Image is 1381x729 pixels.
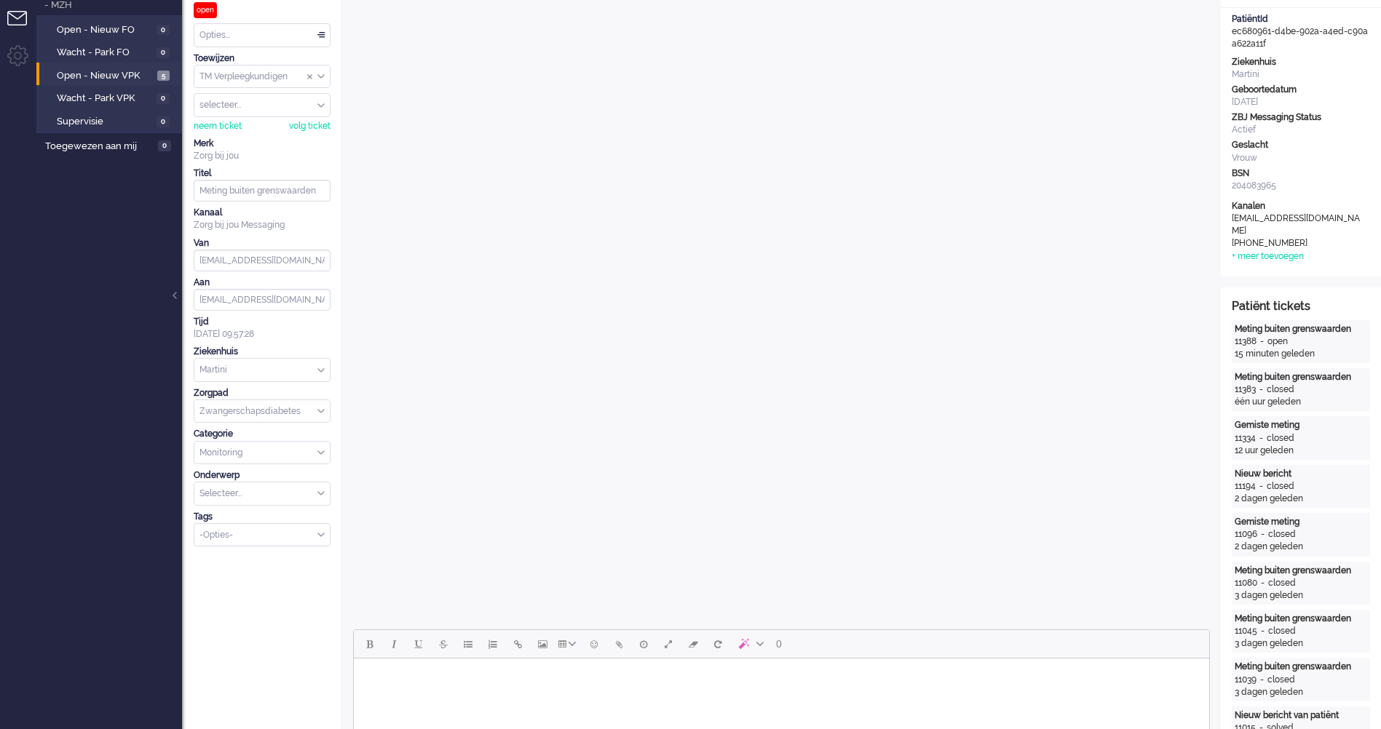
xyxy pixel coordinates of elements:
[480,632,505,656] button: Numbered list
[42,67,181,83] a: Open - Nieuw VPK 5
[157,116,170,127] span: 0
[1232,298,1370,315] div: Patiënt tickets
[157,47,170,58] span: 0
[194,276,331,289] div: Aan
[730,632,769,656] button: AI
[1267,674,1295,686] div: closed
[1235,589,1367,602] div: 3 dagen geleden
[1235,335,1257,348] div: 11388
[157,93,170,104] span: 0
[1232,237,1363,250] div: [PHONE_NUMBER]
[555,632,582,656] button: Table
[1267,480,1294,493] div: closed
[1257,335,1267,348] div: -
[1235,323,1367,335] div: Meting buiten grenswaarden
[194,387,331,399] div: Zorgpad
[1268,577,1296,589] div: closed
[45,140,154,154] span: Toegewezen aan mij
[1235,541,1367,553] div: 2 dagen geleden
[57,69,154,83] span: Open - Nieuw VPK
[1257,625,1268,637] div: -
[1235,577,1257,589] div: 11080
[1257,577,1268,589] div: -
[1235,480,1256,493] div: 11194
[1232,111,1370,124] div: ZBJ Messaging Status
[7,11,40,44] li: Tickets menu
[406,632,431,656] button: Underline
[1232,68,1370,81] div: Martini
[431,632,456,656] button: Strikethrough
[194,167,331,180] div: Titel
[1232,180,1370,192] div: 204083965
[1235,348,1367,360] div: 15 minuten geleden
[1235,445,1367,457] div: 12 uur geleden
[530,632,555,656] button: Insert/edit image
[776,638,782,650] span: 0
[1232,124,1370,136] div: Actief
[1235,709,1367,722] div: Nieuw bericht van patiënt
[194,219,331,231] div: Zorg bij jou Messaging
[1257,528,1268,541] div: -
[157,71,170,81] span: 5
[42,138,182,154] a: Toegewezen aan mij 0
[1256,383,1267,396] div: -
[57,115,153,129] span: Supervisie
[194,138,331,150] div: Merk
[1235,493,1367,505] div: 2 dagen geleden
[42,89,181,105] a: Wacht - Park VPK 0
[1232,250,1304,263] div: + meer toevoegen
[1232,139,1370,151] div: Geslacht
[1256,432,1267,445] div: -
[1268,625,1296,637] div: closed
[1235,419,1367,431] div: Gemiste meting
[158,140,171,151] span: 0
[57,92,153,105] span: Wacht - Park VPK
[1235,468,1367,480] div: Nieuw bericht
[357,632,381,656] button: Bold
[194,523,331,547] div: Select Tags
[606,632,631,656] button: Add attachment
[194,150,331,162] div: Zorg bij jou
[7,45,40,78] li: Admin menu
[1232,152,1370,164] div: Vrouw
[1232,56,1370,68] div: Ziekenhuis
[1235,686,1367,698] div: 3 dagen geleden
[1235,528,1257,541] div: 11096
[1267,335,1288,348] div: open
[1221,13,1381,50] div: ec680961-d4be-902a-a4ed-c90aa622a11f
[194,65,331,89] div: Assign Group
[381,632,406,656] button: Italic
[1232,167,1370,180] div: BSN
[1235,661,1367,673] div: Meting buiten grenswaarden
[57,23,153,37] span: Open - Nieuw FO
[289,120,331,132] div: volg ticket
[456,632,480,656] button: Bullet list
[194,511,331,523] div: Tags
[1235,516,1367,528] div: Gemiste meting
[1232,212,1363,237] div: [EMAIL_ADDRESS][DOMAIN_NAME]
[582,632,606,656] button: Emoticons
[1235,371,1367,383] div: Meting buiten grenswaarden
[1235,432,1256,445] div: 11334
[194,237,331,250] div: Van
[194,52,331,65] div: Toewijzen
[1235,637,1367,650] div: 3 dagen geleden
[1232,200,1370,212] div: Kanalen
[1257,674,1267,686] div: -
[157,25,170,36] span: 0
[42,44,181,60] a: Wacht - Park FO 0
[1267,432,1294,445] div: closed
[1232,96,1370,108] div: [DATE]
[42,113,181,129] a: Supervisie 0
[505,632,530,656] button: Insert/edit link
[194,2,217,18] div: open
[1267,383,1294,396] div: closed
[1235,383,1256,396] div: 11383
[1268,528,1296,541] div: closed
[1235,674,1257,686] div: 11039
[194,120,242,132] div: neem ticket
[1232,84,1370,96] div: Geboortedatum
[194,469,331,482] div: Onderwerp
[194,93,331,117] div: Assign User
